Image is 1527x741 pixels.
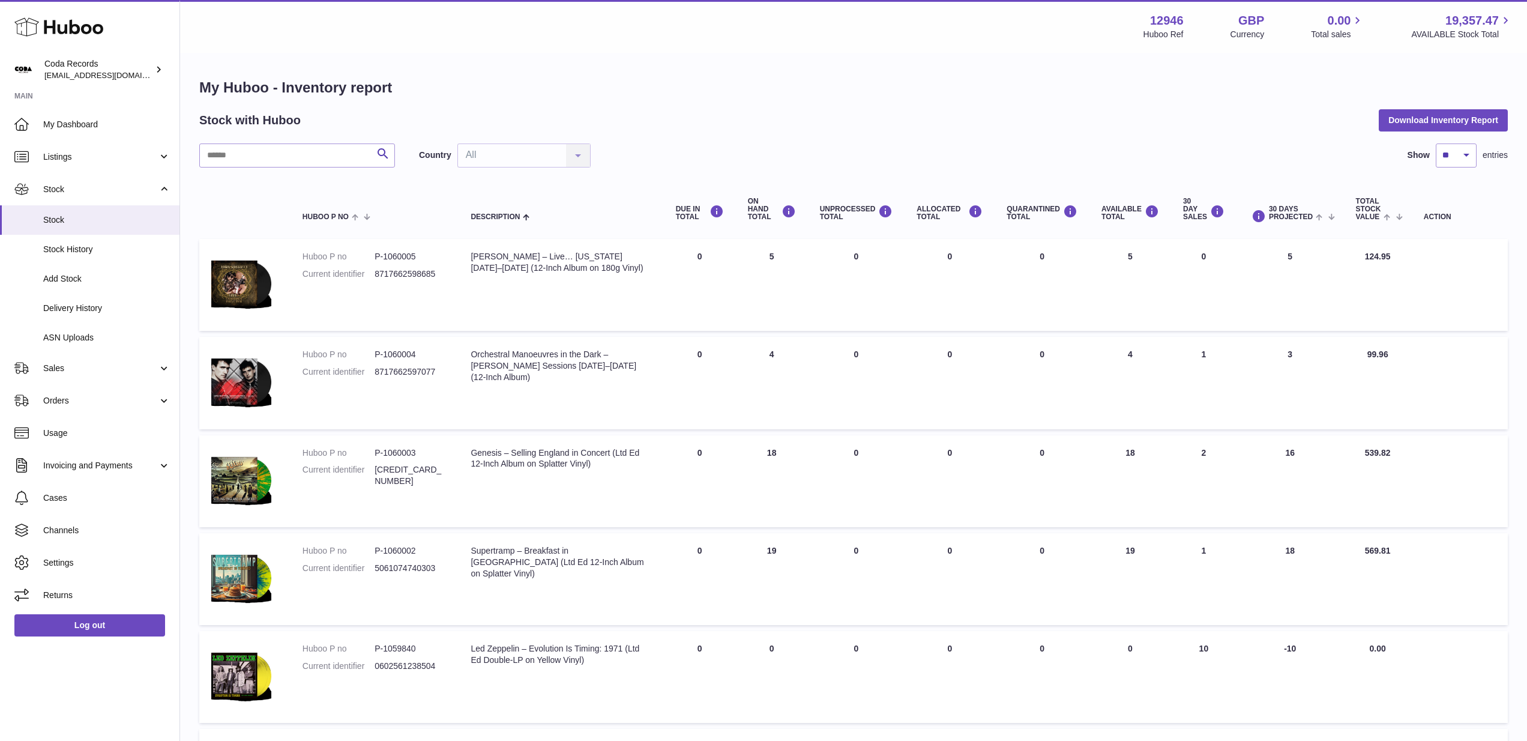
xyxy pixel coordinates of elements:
label: Show [1408,150,1430,161]
span: Invoicing and Payments [43,460,158,471]
span: Description [471,213,520,221]
div: Coda Records [44,58,152,81]
td: 18 [1236,533,1344,625]
img: product image [211,447,271,512]
span: 124.95 [1365,252,1391,261]
div: [PERSON_NAME] – Live… [US_STATE] [DATE]–[DATE] (12-Inch Album on 180g Vinyl) [471,251,651,274]
dd: P-1060005 [375,251,447,262]
td: 0 [808,533,905,625]
span: Listings [43,151,158,163]
dt: Current identifier [303,268,375,280]
span: My Dashboard [43,119,170,130]
span: 539.82 [1365,448,1391,458]
a: 19,357.47 AVAILABLE Stock Total [1411,13,1513,40]
td: 0 [905,435,995,527]
div: UNPROCESSED Total [820,205,893,221]
div: AVAILABLE Total [1101,205,1159,221]
td: 0 [664,533,736,625]
span: AVAILABLE Stock Total [1411,29,1513,40]
td: 0 [664,435,736,527]
span: 99.96 [1367,349,1388,359]
dt: Current identifier [303,366,375,378]
span: 0 [1040,448,1044,458]
h2: Stock with Huboo [199,112,301,129]
td: 18 [736,435,808,527]
span: [EMAIL_ADDRESS][DOMAIN_NAME] [44,70,176,80]
span: Stock History [43,244,170,255]
span: 0.00 [1370,644,1386,653]
td: 4 [1089,337,1171,429]
h1: My Huboo - Inventory report [199,78,1508,97]
td: 0 [905,631,995,723]
span: 0 [1040,644,1044,653]
td: 0 [664,239,736,331]
dt: Current identifier [303,563,375,574]
div: ALLOCATED Total [917,205,983,221]
span: 0 [1040,252,1044,261]
td: 0 [1089,631,1171,723]
span: 19,357.47 [1445,13,1499,29]
div: Led Zeppelin – Evolution Is Timing: 1971 (Ltd Ed Double-LP on Yellow Vinyl) [471,643,651,666]
div: Supertramp – Breakfast in [GEOGRAPHIC_DATA] (Ltd Ed 12-Inch Album on Splatter Vinyl) [471,545,651,579]
span: Sales [43,363,158,374]
td: 10 [1171,631,1236,723]
div: QUARANTINED Total [1007,205,1077,221]
td: 0 [808,435,905,527]
td: 0 [664,631,736,723]
dt: Current identifier [303,661,375,672]
dd: 8717662597077 [375,366,447,378]
span: 30 DAYS PROJECTED [1269,205,1313,221]
span: Stock [43,184,158,195]
span: Channels [43,525,170,536]
td: 0 [905,533,995,625]
td: 0 [808,631,905,723]
div: DUE IN TOTAL [676,205,724,221]
td: 0 [905,337,995,429]
td: 19 [736,533,808,625]
td: 2 [1171,435,1236,527]
strong: GBP [1238,13,1264,29]
span: Cases [43,492,170,504]
a: 0.00 Total sales [1311,13,1364,40]
dd: P-1060004 [375,349,447,360]
td: 1 [1171,533,1236,625]
span: entries [1483,150,1508,161]
dt: Huboo P no [303,251,375,262]
img: product image [211,349,271,414]
span: 0.00 [1328,13,1351,29]
dd: P-1060002 [375,545,447,557]
span: Delivery History [43,303,170,314]
td: 3 [1236,337,1344,429]
span: Total sales [1311,29,1364,40]
img: haz@pcatmedia.com [14,61,32,79]
img: product image [211,643,271,708]
img: product image [211,545,271,610]
span: 0 [1040,349,1044,359]
td: 16 [1236,435,1344,527]
td: 0 [1171,239,1236,331]
dt: Huboo P no [303,643,375,655]
td: 5 [1236,239,1344,331]
div: Genesis – Selling England in Concert (Ltd Ed 12-Inch Album on Splatter Vinyl) [471,447,651,470]
div: Orchestral Manoeuvres in the Dark – [PERSON_NAME] Sessions [DATE]–[DATE] (12-Inch Album) [471,349,651,383]
div: Huboo Ref [1143,29,1184,40]
div: Currency [1230,29,1265,40]
td: 5 [1089,239,1171,331]
span: 0 [1040,546,1044,555]
strong: 12946 [1150,13,1184,29]
span: ASN Uploads [43,332,170,343]
img: product image [211,251,271,316]
button: Download Inventory Report [1379,109,1508,131]
td: 18 [1089,435,1171,527]
span: Total stock value [1356,198,1381,222]
div: Action [1424,213,1496,221]
td: 4 [736,337,808,429]
span: Add Stock [43,273,170,285]
dd: 5061074740303 [375,563,447,574]
td: 0 [664,337,736,429]
dt: Huboo P no [303,447,375,459]
td: 0 [905,239,995,331]
span: Usage [43,428,170,439]
span: Settings [43,557,170,569]
dd: 8717662598685 [375,268,447,280]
